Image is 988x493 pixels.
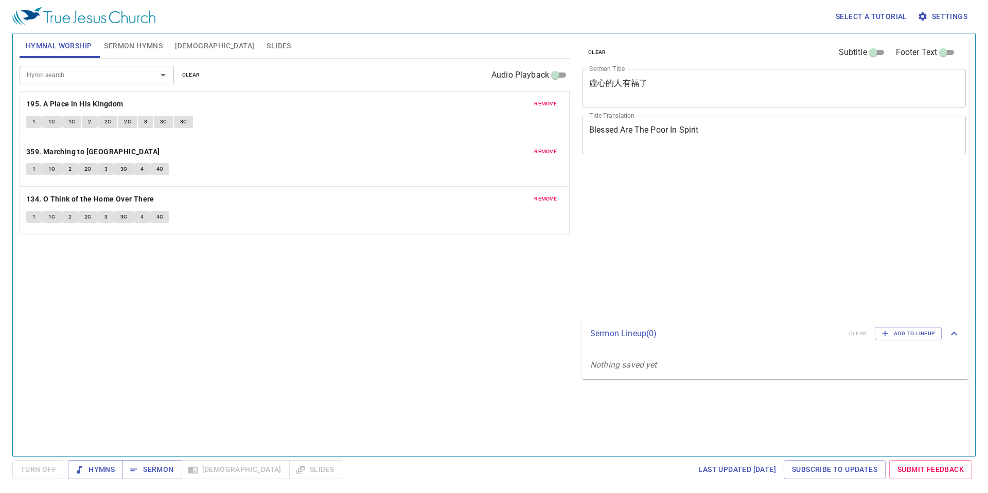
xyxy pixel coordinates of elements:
[156,68,170,82] button: Open
[12,7,155,26] img: True Jesus Church
[889,460,972,479] a: Submit Feedback
[839,46,867,59] span: Subtitle
[48,212,56,222] span: 1C
[528,98,563,110] button: remove
[150,163,170,175] button: 4C
[122,460,182,479] button: Sermon
[32,165,36,174] span: 1
[832,7,911,26] button: Select a tutorial
[589,78,959,98] textarea: 虛心的人有福了
[84,212,92,222] span: 2C
[26,193,156,206] button: 134. O Think of the Home Over There
[784,460,886,479] a: Subscribe to Updates
[118,116,137,128] button: 2C
[68,165,72,174] span: 2
[267,40,291,52] span: Slides
[26,193,154,206] b: 134. O Think of the Home Over There
[897,463,964,476] span: Submit Feedback
[26,163,42,175] button: 1
[32,212,36,222] span: 1
[154,116,173,128] button: 3C
[140,165,144,174] span: 4
[120,212,128,222] span: 3C
[698,463,776,476] span: Last updated [DATE]
[534,147,557,156] span: remove
[534,194,557,204] span: remove
[82,116,97,128] button: 2
[176,69,206,81] button: clear
[131,463,173,476] span: Sermon
[104,117,112,126] span: 2C
[62,116,82,128] button: 1C
[42,211,62,223] button: 1C
[42,163,62,175] button: 1C
[62,211,78,223] button: 2
[26,98,123,111] b: 195. A Place in His Kingdom
[875,327,942,340] button: Add to Lineup
[88,117,91,126] span: 2
[138,116,153,128] button: 3
[114,211,134,223] button: 3C
[694,460,780,479] a: Last updated [DATE]
[920,10,967,23] span: Settings
[582,46,612,59] button: clear
[589,125,959,144] textarea: Blessed Are The Poor In Spirit
[68,460,123,479] button: Hymns
[160,117,167,126] span: 3C
[528,193,563,205] button: remove
[26,116,42,128] button: 1
[491,69,549,81] span: Audio Playback
[26,145,162,158] button: 359. Marching to [GEOGRAPHIC_DATA]
[48,117,56,126] span: 1C
[588,48,606,57] span: clear
[42,116,62,128] button: 1C
[578,165,890,313] iframe: from-child
[26,145,160,158] b: 359. Marching to [GEOGRAPHIC_DATA]
[98,163,114,175] button: 3
[180,117,187,126] span: 3C
[26,98,125,111] button: 195. A Place in His Kingdom
[104,165,108,174] span: 3
[896,46,938,59] span: Footer Text
[915,7,972,26] button: Settings
[590,327,841,340] p: Sermon Lineup ( 0 )
[174,116,193,128] button: 3C
[134,211,150,223] button: 4
[84,165,92,174] span: 2C
[590,360,657,370] i: Nothing saved yet
[134,163,150,175] button: 4
[114,163,134,175] button: 3C
[144,117,147,126] span: 3
[156,212,164,222] span: 4C
[104,40,163,52] span: Sermon Hymns
[104,212,108,222] span: 3
[182,70,200,80] span: clear
[68,117,76,126] span: 1C
[175,40,254,52] span: [DEMOGRAPHIC_DATA]
[836,10,907,23] span: Select a tutorial
[78,211,98,223] button: 2C
[150,211,170,223] button: 4C
[26,211,42,223] button: 1
[48,165,56,174] span: 1C
[528,145,563,158] button: remove
[582,317,968,351] div: Sermon Lineup(0)clearAdd to Lineup
[140,212,144,222] span: 4
[32,117,36,126] span: 1
[62,163,78,175] button: 2
[78,163,98,175] button: 2C
[98,116,118,128] button: 2C
[881,329,935,338] span: Add to Lineup
[792,463,877,476] span: Subscribe to Updates
[124,117,131,126] span: 2C
[68,212,72,222] span: 2
[156,165,164,174] span: 4C
[26,40,92,52] span: Hymnal Worship
[76,463,115,476] span: Hymns
[98,211,114,223] button: 3
[534,99,557,108] span: remove
[120,165,128,174] span: 3C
